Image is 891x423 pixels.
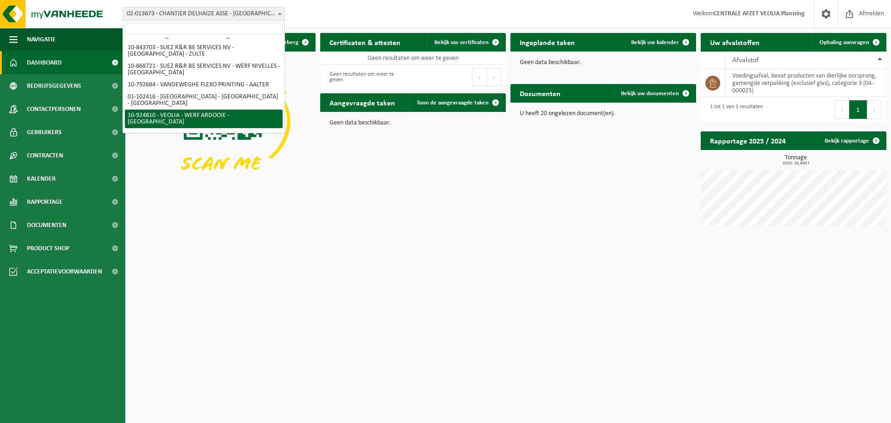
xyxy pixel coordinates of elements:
span: Contracten [27,144,63,167]
button: Previous [472,68,487,86]
span: Ophaling aanvragen [820,39,869,46]
span: Bekijk uw certificaten [434,39,489,46]
td: Geen resultaten om weer te geven [320,52,506,65]
p: Geen data beschikbaar. [329,120,497,126]
p: U heeft 20 ongelezen document(en). [520,111,687,117]
span: Dashboard [27,51,62,74]
li: 10-863852 - VEOLIA - WERF [GEOGRAPHIC_DATA] NETHEID - [GEOGRAPHIC_DATA] [125,128,283,147]
span: Acceptatievoorwaarden [27,260,102,283]
h2: Certificaten & attesten [320,33,410,51]
div: Geen resultaten om weer te geven [325,67,408,87]
li: 10-792684 - VANDEWEGHE FLEXO PRINTING - AALTER [125,79,283,91]
span: Rapportage [27,190,63,214]
h2: Ingeplande taken [510,33,584,51]
li: 10-843703 - SUEZ R&R BE SERVICES NV - [GEOGRAPHIC_DATA] - ZULTE [125,42,283,60]
span: Toon de aangevraagde taken [417,100,489,106]
strong: CENTRALE AFZET VEOLIA Planning [714,10,805,17]
button: 1 [849,100,867,119]
span: Gebruikers [27,121,62,144]
div: 1 tot 1 van 1 resultaten [705,99,763,120]
h2: Uw afvalstoffen [701,33,769,51]
a: Ophaling aanvragen [812,33,885,52]
li: 10-924810 - VEOLIA - WERF ARDOOIE - [GEOGRAPHIC_DATA] [125,110,283,128]
span: Kalender [27,167,56,190]
button: Next [867,100,882,119]
span: 2024: 18,840 t [705,161,886,166]
h2: Documenten [510,84,570,102]
h3: Tonnage [705,155,886,166]
span: 02-013673 - CHANTIER DELHAIZE ASSE - VEOLIA - ASSE [123,7,285,21]
button: Verberg [271,33,315,52]
span: Bekijk uw kalender [631,39,679,46]
a: Bekijk uw kalender [624,33,695,52]
a: Toon de aangevraagde taken [409,93,505,112]
span: 02-013673 - CHANTIER DELHAIZE ASSE - VEOLIA - ASSE [123,7,284,20]
span: Product Shop [27,237,69,260]
p: Geen data beschikbaar. [520,59,687,66]
a: Bekijk uw certificaten [427,33,505,52]
li: 10-868721 - SUEZ R&R BE SERVICES NV - WERF NIVELLES - [GEOGRAPHIC_DATA] [125,60,283,79]
h2: Aangevraagde taken [320,93,404,111]
a: Bekijk rapportage [817,131,885,150]
button: Previous [834,100,849,119]
span: Contactpersonen [27,98,81,121]
button: Next [487,68,501,86]
td: voedingsafval, bevat producten van dierlijke oorsprong, gemengde verpakking (exclusief glas), cat... [725,69,886,97]
span: Afvalstof [732,57,759,64]
span: Bekijk uw documenten [621,91,679,97]
a: Bekijk uw documenten [613,84,695,103]
h2: Rapportage 2025 / 2024 [701,131,795,150]
span: Verberg [278,39,298,46]
span: Documenten [27,214,66,237]
span: Bedrijfsgegevens [27,74,81,98]
li: 01-102416 - [GEOGRAPHIC_DATA] - [GEOGRAPHIC_DATA] - [GEOGRAPHIC_DATA] [125,91,283,110]
span: Navigatie [27,28,56,51]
